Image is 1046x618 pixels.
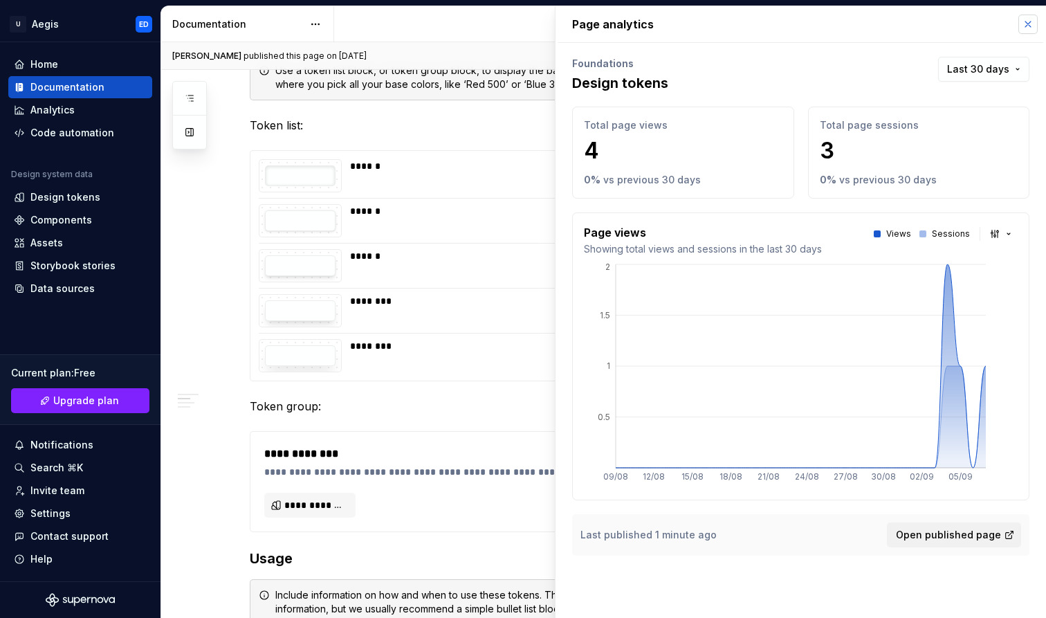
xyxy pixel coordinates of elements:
p: Token group: [250,398,742,415]
div: Contact support [30,529,109,543]
button: Search ⌘K [8,457,152,479]
p: Sessions [932,228,970,239]
a: Upgrade plan [11,388,149,413]
div: Include information on how and when to use these tokens. There are a lot of ways to show this inf... [275,588,733,616]
p: Page views [584,224,822,241]
tspan: 24/08 [795,471,819,482]
a: Documentation [8,76,152,98]
button: Contact support [8,525,152,547]
a: Data sources [8,278,152,300]
div: Help [30,552,53,566]
p: 0 % [584,173,600,187]
div: Code automation [30,126,114,140]
tspan: 02/09 [910,471,934,482]
a: Components [8,209,152,231]
div: Settings [30,507,71,520]
p: Last published 1 minute ago [580,528,717,542]
p: vs previous 30 days [839,173,937,187]
tspan: 30/08 [871,471,896,482]
div: Documentation [172,17,303,31]
button: UAegisED [3,9,158,39]
a: Invite team [8,480,152,502]
div: U [10,16,26,33]
a: Home [8,53,152,75]
span: Last 30 days [947,62,1009,76]
h3: Usage [250,549,742,568]
p: Showing total views and sessions in the last 30 days [584,242,822,256]
p: Total page views [584,118,782,132]
div: Notifications [30,438,93,452]
tspan: 21/08 [758,471,780,482]
p: 0 % [820,173,836,187]
div: Analytics [30,103,75,117]
p: 4 [584,137,782,165]
tspan: 18/08 [719,471,742,482]
a: Assets [8,232,152,254]
button: Open published page [887,522,1021,547]
a: Design tokens [8,186,152,208]
p: Page analytics [572,6,1029,42]
button: Notifications [8,434,152,456]
div: Invite team [30,484,84,498]
p: Design tokens [572,73,668,93]
p: Total page sessions [820,118,1018,132]
div: Data sources [30,282,95,296]
div: Storybook stories [30,259,116,273]
tspan: 05/09 [948,471,973,482]
span: Open published page [896,528,1001,542]
button: Last 30 days [938,57,1029,82]
svg: Supernova Logo [46,593,115,607]
p: vs previous 30 days [603,173,701,187]
div: Documentation [30,80,104,94]
p: Foundations [572,57,668,71]
div: Current plan : Free [11,366,149,380]
tspan: 15/08 [681,471,704,482]
div: Home [30,57,58,71]
p: Views [886,228,911,239]
tspan: 1.5 [600,310,610,320]
a: Analytics [8,99,152,121]
a: Storybook stories [8,255,152,277]
p: Token list: [250,117,742,134]
tspan: 2 [605,262,610,272]
p: 3 [820,137,1018,165]
div: Components [30,213,92,227]
div: Aegis [32,17,59,31]
tspan: 1 [607,361,610,371]
tspan: 09/08 [603,471,628,482]
div: Search ⌘K [30,461,83,475]
div: Design tokens [30,190,100,204]
tspan: 27/08 [834,471,858,482]
div: Design system data [11,169,93,180]
tspan: 0.5 [598,412,610,422]
button: Help [8,548,152,570]
div: ED [139,19,149,30]
a: Code automation [8,122,152,144]
a: Settings [8,502,152,525]
tspan: 12/08 [643,471,665,482]
span: Upgrade plan [53,394,119,408]
span: [PERSON_NAME] [172,51,241,62]
div: published this page on [DATE] [244,51,367,62]
div: Use a token list block, or token group block, to display the base set of tokens for this style. T... [275,64,733,91]
div: Assets [30,236,63,250]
